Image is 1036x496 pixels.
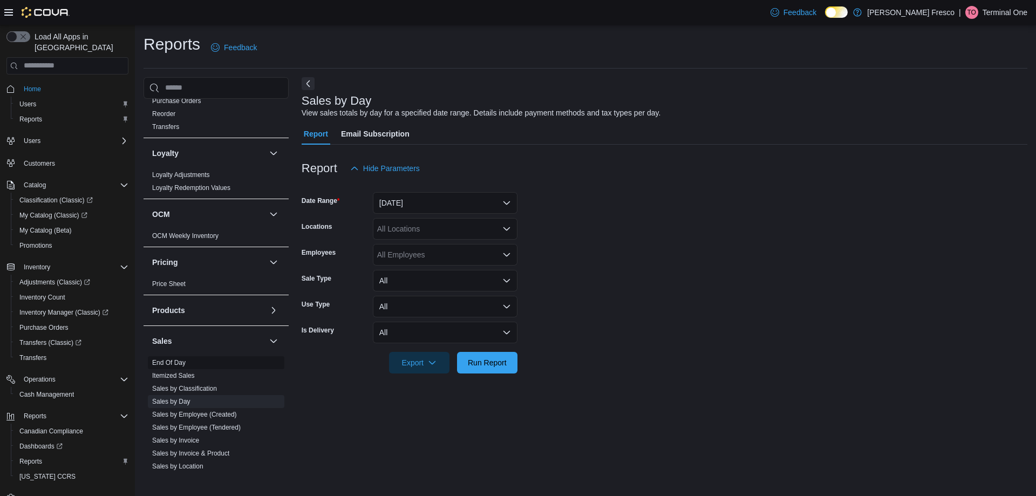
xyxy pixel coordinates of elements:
button: Export [389,352,449,373]
a: Adjustments (Classic) [15,276,94,289]
span: [US_STATE] CCRS [19,472,76,481]
a: My Catalog (Beta) [15,224,76,237]
label: Locations [302,222,332,231]
button: Reports [2,409,133,424]
button: All [373,322,517,343]
button: Operations [19,373,60,386]
span: Operations [24,375,56,384]
h3: Report [302,162,337,175]
span: OCM Weekly Inventory [152,232,219,240]
span: Run Report [468,357,507,368]
a: Transfers [152,123,179,131]
a: Customers [19,157,59,170]
a: Dashboards [11,439,133,454]
button: OCM [267,208,280,221]
span: Catalog [19,179,128,192]
a: Users [15,98,40,111]
button: Open list of options [502,250,511,259]
a: OCM Weekly Inventory [152,232,219,240]
a: Loyalty Adjustments [152,171,210,179]
span: Reports [15,455,128,468]
button: Reports [19,410,51,423]
button: Sales [267,335,280,348]
a: Cash Management [15,388,78,401]
input: Dark Mode [825,6,848,18]
span: Home [19,82,128,96]
label: Date Range [302,196,340,205]
span: Reorder [152,110,175,118]
span: Customers [24,159,55,168]
button: Customers [2,155,133,171]
a: Classification (Classic) [11,193,133,208]
button: Transfers [11,350,133,365]
span: Inventory [19,261,128,274]
a: Inventory Manager (Classic) [15,306,113,319]
span: Purchase Orders [152,97,201,105]
span: Classification (Classic) [15,194,128,207]
span: Users [24,137,40,145]
div: Loyalty [144,168,289,199]
a: Sales by Classification [152,385,217,392]
h3: Sales [152,336,172,346]
span: Feedback [224,42,257,53]
span: Transfers [152,123,179,131]
span: Inventory Manager (Classic) [19,308,108,317]
span: Inventory Count [19,293,65,302]
p: | [959,6,961,19]
a: Reports [15,455,46,468]
button: Hide Parameters [346,158,424,179]
button: Products [152,305,265,316]
a: Sales by Employee (Tendered) [152,424,241,431]
button: Pricing [152,257,265,268]
span: Sales by Invoice [152,436,199,445]
button: Catalog [2,178,133,193]
h3: Sales by Day [302,94,372,107]
span: End Of Day [152,358,186,367]
span: Inventory [24,263,50,271]
a: Transfers [15,351,51,364]
button: Reports [11,112,133,127]
span: Catalog [24,181,46,189]
button: Next [302,77,315,90]
span: Canadian Compliance [15,425,128,438]
button: Cash Management [11,387,133,402]
button: Open list of options [502,225,511,233]
span: Users [19,134,128,147]
span: Sales by Employee (Created) [152,410,237,419]
button: Promotions [11,238,133,253]
a: Itemized Sales [152,372,195,379]
a: My Catalog (Classic) [11,208,133,223]
span: Operations [19,373,128,386]
span: Sales by Employee (Tendered) [152,423,241,432]
span: TO [967,6,976,19]
p: Terminal One [983,6,1027,19]
div: View sales totals by day for a specified date range. Details include payment methods and tax type... [302,107,661,119]
label: Is Delivery [302,326,334,335]
button: Inventory [19,261,54,274]
span: Promotions [19,241,52,250]
span: Transfers [19,354,46,362]
span: Washington CCRS [15,470,128,483]
span: Transfers [15,351,128,364]
span: Reports [19,115,42,124]
button: Loyalty [267,147,280,160]
span: Canadian Compliance [19,427,83,436]
button: Inventory Count [11,290,133,305]
a: Sales by Invoice [152,437,199,444]
span: Cash Management [19,390,74,399]
a: Sales by Employee (Created) [152,411,237,418]
span: Dashboards [19,442,63,451]
button: Purchase Orders [11,320,133,335]
span: Adjustments (Classic) [15,276,128,289]
span: Loyalty Redemption Values [152,184,230,192]
span: Transfers (Classic) [15,336,128,349]
label: Employees [302,248,336,257]
img: Cova [22,7,70,18]
button: Users [19,134,45,147]
a: Sales by Location [152,463,203,470]
a: Canadian Compliance [15,425,87,438]
h3: Products [152,305,185,316]
span: Users [19,100,36,108]
a: Reports [15,113,46,126]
